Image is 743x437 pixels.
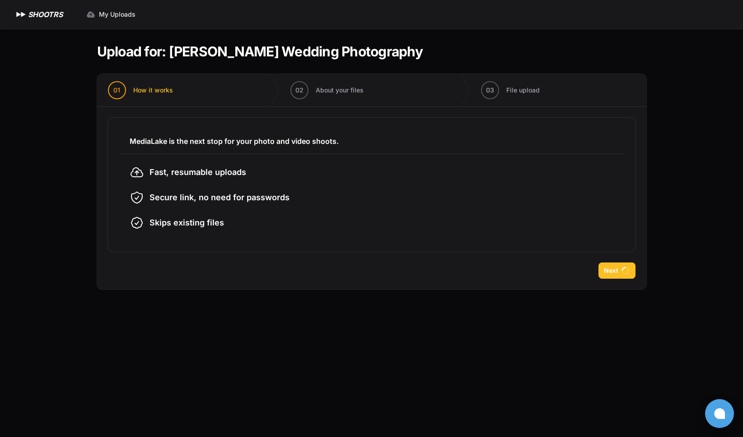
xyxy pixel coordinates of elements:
[470,74,551,106] button: 03 File upload
[14,9,28,20] img: SHOOTRS
[97,74,184,106] button: 01 How it works
[81,6,141,23] a: My Uploads
[705,399,734,428] button: Open chat window
[99,10,136,19] span: My Uploads
[280,74,374,106] button: 02 About your files
[150,216,224,229] span: Skips existing files
[506,86,540,95] span: File upload
[604,266,618,275] span: Next
[97,43,423,60] h1: Upload for: [PERSON_NAME] Wedding Photography
[598,262,636,279] button: Next
[150,166,246,179] span: Fast, resumable uploads
[28,9,63,20] h1: SHOOTRS
[130,136,614,147] h3: MediaLake is the next stop for your photo and video shoots.
[113,86,120,95] span: 01
[316,86,364,95] span: About your files
[133,86,173,95] span: How it works
[14,9,63,20] a: SHOOTRS SHOOTRS
[295,86,304,95] span: 02
[150,191,290,204] span: Secure link, no need for passwords
[486,86,494,95] span: 03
